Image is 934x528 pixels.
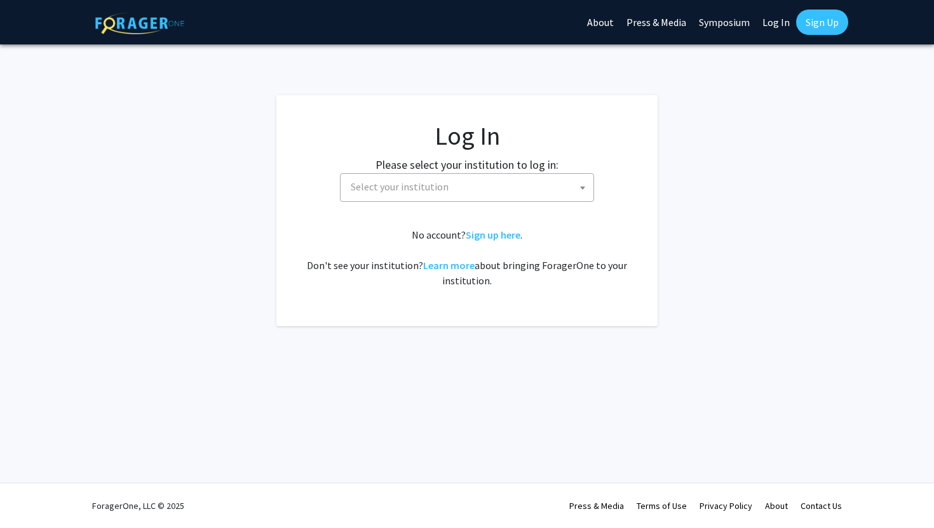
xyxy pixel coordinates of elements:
[302,121,632,151] h1: Log In
[765,500,788,511] a: About
[466,228,520,241] a: Sign up here
[302,227,632,288] div: No account? . Don't see your institution? about bringing ForagerOne to your institution.
[351,180,449,193] span: Select your institution
[346,174,593,200] span: Select your institution
[569,500,624,511] a: Press & Media
[376,156,558,173] label: Please select your institution to log in:
[92,484,184,528] div: ForagerOne, LLC © 2025
[340,173,594,202] span: Select your institution
[637,500,687,511] a: Terms of Use
[801,500,842,511] a: Contact Us
[423,259,475,272] a: Learn more about bringing ForagerOne to your institution
[95,12,184,34] img: ForagerOne Logo
[796,10,848,35] a: Sign Up
[700,500,752,511] a: Privacy Policy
